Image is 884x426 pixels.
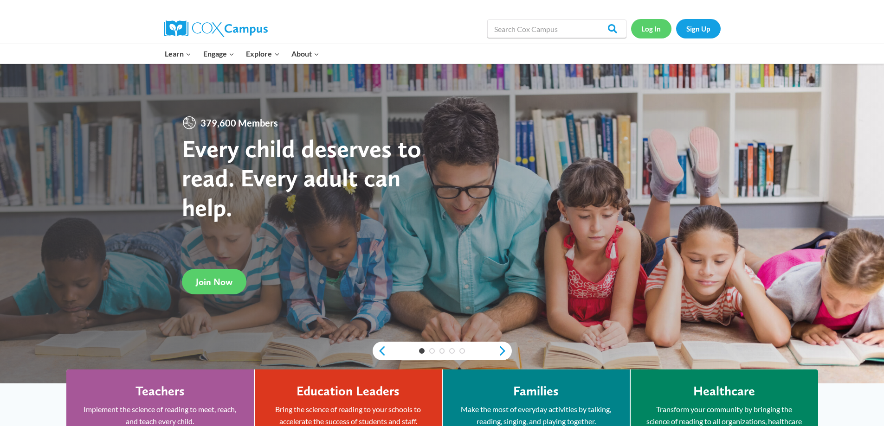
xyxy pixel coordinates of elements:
a: Sign Up [676,19,721,38]
strong: Every child deserves to read. Every adult can help. [182,134,421,222]
a: next [498,345,512,356]
span: 379,600 Members [197,115,282,130]
nav: Primary Navigation [159,44,325,64]
div: content slider buttons [373,342,512,360]
button: Child menu of Engage [197,44,240,64]
a: Log In [631,19,671,38]
h4: Teachers [136,383,185,399]
h4: Healthcare [693,383,755,399]
a: 1 [419,348,425,354]
a: 3 [439,348,445,354]
a: 2 [429,348,435,354]
h4: Families [513,383,559,399]
button: Child menu of Learn [159,44,198,64]
a: 5 [459,348,465,354]
button: Child menu of Explore [240,44,286,64]
a: Join Now [182,269,246,294]
span: Join Now [196,276,232,287]
a: previous [373,345,387,356]
button: Child menu of About [285,44,325,64]
a: 4 [449,348,455,354]
input: Search Cox Campus [487,19,626,38]
nav: Secondary Navigation [631,19,721,38]
img: Cox Campus [164,20,268,37]
h4: Education Leaders [297,383,400,399]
